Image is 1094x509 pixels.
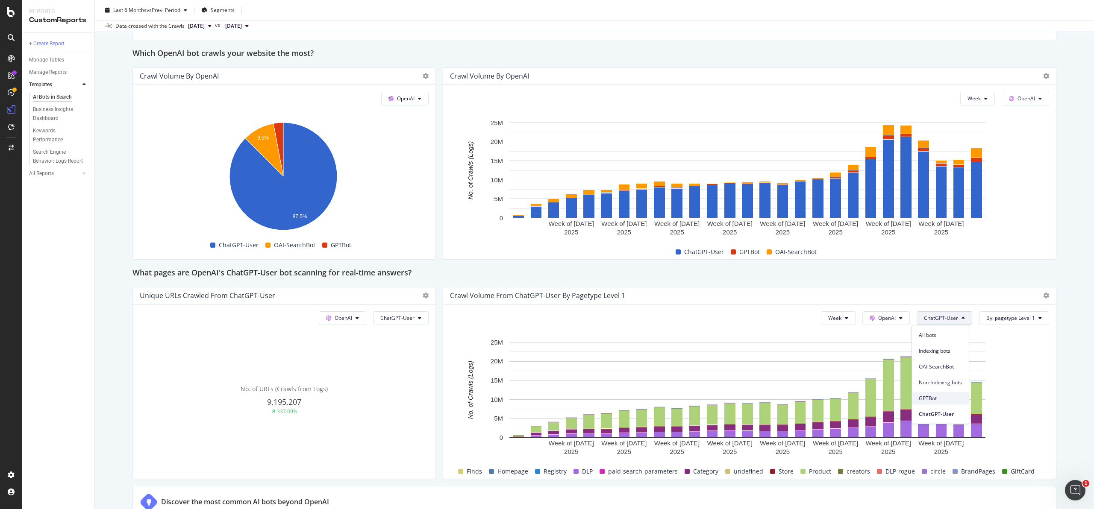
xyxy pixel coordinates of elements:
text: Week of [DATE] [654,439,700,447]
div: 337.09% [277,408,297,415]
div: Unique URLs Crawled from ChatGPT-UserOpenAIChatGPT-UserNo. of URLs (Crawls from Logs)9,195,207337... [132,287,436,479]
button: Week [821,311,856,325]
svg: A chart. [450,118,1045,238]
button: Last 6 MonthsvsPrev. Period [102,3,191,17]
span: OpenAI [1018,95,1035,102]
text: Week of [DATE] [866,220,911,227]
span: Week [968,95,981,102]
span: Indexing bots [919,347,962,355]
span: GiftCard [1011,466,1035,477]
text: 10M [491,176,503,184]
div: Manage Reports [29,68,67,77]
a: + Create Report [29,39,88,48]
text: 9.5% [257,135,269,141]
text: Week of [DATE] [707,220,753,227]
text: 2025 [828,448,842,455]
text: 15M [491,377,503,384]
div: Data crossed with the Crawls [115,22,185,30]
div: Crawl Volume by OpenAIWeekOpenAIA chart.ChatGPT-UserGPTBotOAI-SearchBot [443,67,1056,260]
text: 5M [494,415,503,422]
text: 2025 [723,228,737,236]
span: creators [847,466,870,477]
span: OAI-SearchBot [274,240,315,250]
div: Which OpenAI bot crawls your website the most? [132,47,1056,61]
span: BrandPages [961,466,995,477]
span: Category [693,466,718,477]
span: circle [930,466,946,477]
span: By: pagetype Level 1 [986,314,1035,322]
span: ChatGPT-User [684,247,724,257]
button: OpenAI [1002,92,1049,105]
span: ChatGPT-User [219,240,259,250]
text: 10M [491,396,503,403]
a: Keywords Performance [33,126,88,144]
text: 2025 [881,448,895,455]
h2: What pages are OpenAI's ChatGPT-User bot scanning for real-time answers? [132,266,412,280]
h2: Which OpenAI bot crawls your website the most? [132,47,314,61]
text: Week of [DATE] [654,220,700,227]
text: 2025 [776,448,790,455]
div: Manage Tables [29,56,64,64]
a: Search Engine Behavior: Logs Report [33,148,88,166]
a: Business Insights Dashboard [33,105,88,123]
text: 20M [491,138,503,145]
iframe: Intercom live chat [1065,480,1085,500]
span: OAI-SearchBot [775,247,817,257]
button: OpenAI [381,92,429,105]
span: 2025 Sep. 29th [188,22,205,30]
span: DLP-rogue [885,466,915,477]
div: Crawl Volume from ChatGPT-User by pagetype Level 1 [450,291,625,300]
div: Crawl Volume by OpenAI [450,72,529,80]
text: 2025 [564,448,578,455]
text: 87.5% [293,214,307,219]
button: [DATE] [222,21,252,31]
button: ChatGPT-User [917,311,972,325]
span: 1 [1082,480,1089,487]
text: 0 [500,434,503,441]
span: Last 6 Months [113,6,147,14]
span: All bots [919,331,962,339]
div: Discover the most common AI bots beyond OpenAI [161,497,329,507]
span: ChatGPT-User [380,314,415,322]
a: All Reports [29,169,80,178]
text: Week of [DATE] [813,439,858,447]
span: OpenAI [397,95,415,102]
text: No. of Crawls (Logs) [467,361,474,419]
text: Week of [DATE] [549,439,594,447]
text: 2025 [670,228,684,236]
div: AI Bots in Search [33,93,72,102]
text: 5M [494,195,503,202]
div: Crawl Volume from ChatGPT-User by pagetype Level 1WeekOpenAIChatGPT-UserBy: pagetype Level 1A cha... [443,287,1056,479]
div: Business Insights Dashboard [33,105,82,123]
span: undefined [734,466,763,477]
text: Week of [DATE] [601,439,647,447]
span: paid-search-parameters [608,466,678,477]
span: OpenAI [878,314,896,322]
div: Reports [29,7,88,15]
div: Templates [29,80,52,89]
span: Homepage [497,466,528,477]
div: Crawl Volume by OpenAI [140,72,219,80]
div: CustomReports [29,15,88,25]
text: 2025 [617,448,631,455]
span: GPTBot [739,247,760,257]
text: 2025 [828,228,842,236]
button: ChatGPT-User [373,311,429,325]
text: Week of [DATE] [866,439,911,447]
span: OAI-SearchBot [919,363,962,371]
button: Week [960,92,995,105]
text: Week of [DATE] [760,439,805,447]
text: 2025 [934,448,948,455]
span: Store [779,466,794,477]
div: Keywords Performance [33,126,81,144]
text: Week of [DATE] [918,439,964,447]
span: Segments [211,6,235,14]
text: 25M [491,119,503,126]
button: Segments [198,3,238,17]
svg: A chart. [140,118,426,238]
text: Week of [DATE] [549,220,594,227]
div: A chart. [450,338,1045,457]
button: OpenAI [319,311,366,325]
